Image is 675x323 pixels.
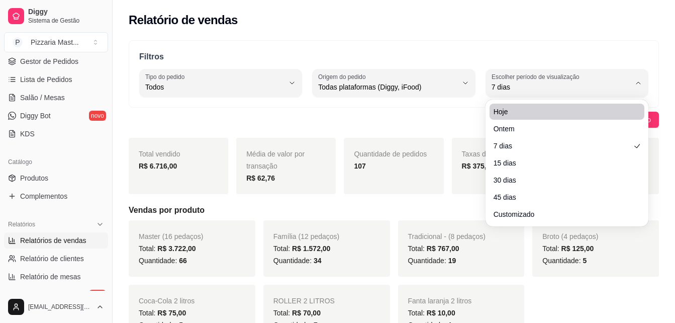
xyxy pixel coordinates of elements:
[20,93,65,103] span: Salão / Mesas
[492,72,583,81] label: Escolher período de visualização
[273,257,322,265] span: Quantidade:
[273,245,331,253] span: Total:
[20,191,67,201] span: Complementos
[292,245,330,253] span: R$ 1.572,00
[139,51,648,63] p: Filtros
[494,107,630,117] span: Hoje
[20,129,35,139] span: KDS
[273,309,321,317] span: Total:
[494,192,630,202] span: 45 dias
[492,82,630,92] span: 7 dias
[448,257,456,265] span: 19
[354,150,427,158] span: Quantidade de pedidos
[179,257,187,265] span: 66
[542,257,587,265] span: Quantidade:
[273,297,335,305] span: ROLLER 2 LITROS
[139,309,186,317] span: Total:
[318,72,369,81] label: Origem do pedido
[408,232,486,240] span: Tradicional - (8 pedaços)
[20,272,81,282] span: Relatório de mesas
[318,82,457,92] span: Todas plataformas (Diggy, iFood)
[561,245,594,253] span: R$ 125,00
[494,124,630,134] span: Ontem
[129,12,238,28] h2: Relatório de vendas
[273,232,340,240] span: Família (12 pedaços)
[28,8,104,17] span: Diggy
[31,37,79,47] div: Pizzaria Mast ...
[145,72,188,81] label: Tipo do pedido
[157,309,186,317] span: R$ 75,00
[494,141,630,151] span: 7 dias
[20,74,72,85] span: Lista de Pedidos
[408,245,459,253] span: Total:
[462,150,516,158] span: Taxas de entrega
[139,150,180,158] span: Total vendido
[427,309,455,317] span: R$ 10,00
[246,174,275,182] strong: R$ 62,76
[542,245,594,253] span: Total:
[8,220,35,228] span: Relatórios
[20,56,78,66] span: Gestor de Pedidos
[28,17,104,25] span: Sistema de Gestão
[139,297,195,305] span: Coca-Cola 2 litros
[494,158,630,168] span: 15 dias
[4,32,108,52] button: Select a team
[13,37,23,47] span: P
[408,309,455,317] span: Total:
[139,232,203,240] span: Master (16 pedaços)
[139,245,196,253] span: Total:
[4,154,108,170] div: Catálogo
[145,82,284,92] span: Todos
[20,111,51,121] span: Diggy Bot
[494,209,630,219] span: Customizado
[408,297,472,305] span: Fanta laranja 2 litros
[583,257,587,265] span: 5
[542,232,598,240] span: Broto (4 pedaços)
[129,204,659,216] h5: Vendas por produto
[462,162,495,170] strong: R$ 375,00
[354,162,365,170] strong: 107
[157,245,196,253] span: R$ 3.722,00
[20,173,48,183] span: Produtos
[28,303,92,311] span: [EMAIL_ADDRESS][DOMAIN_NAME]
[408,257,456,265] span: Quantidade:
[246,150,305,170] span: Média de valor por transação
[20,254,84,264] span: Relatório de clientes
[20,235,86,246] span: Relatórios de vendas
[139,257,187,265] span: Quantidade:
[314,257,322,265] span: 34
[292,309,321,317] span: R$ 70,00
[427,245,459,253] span: R$ 767,00
[20,290,90,300] span: Relatório de fidelidade
[494,175,630,185] span: 30 dias
[139,162,177,170] strong: R$ 6.716,00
